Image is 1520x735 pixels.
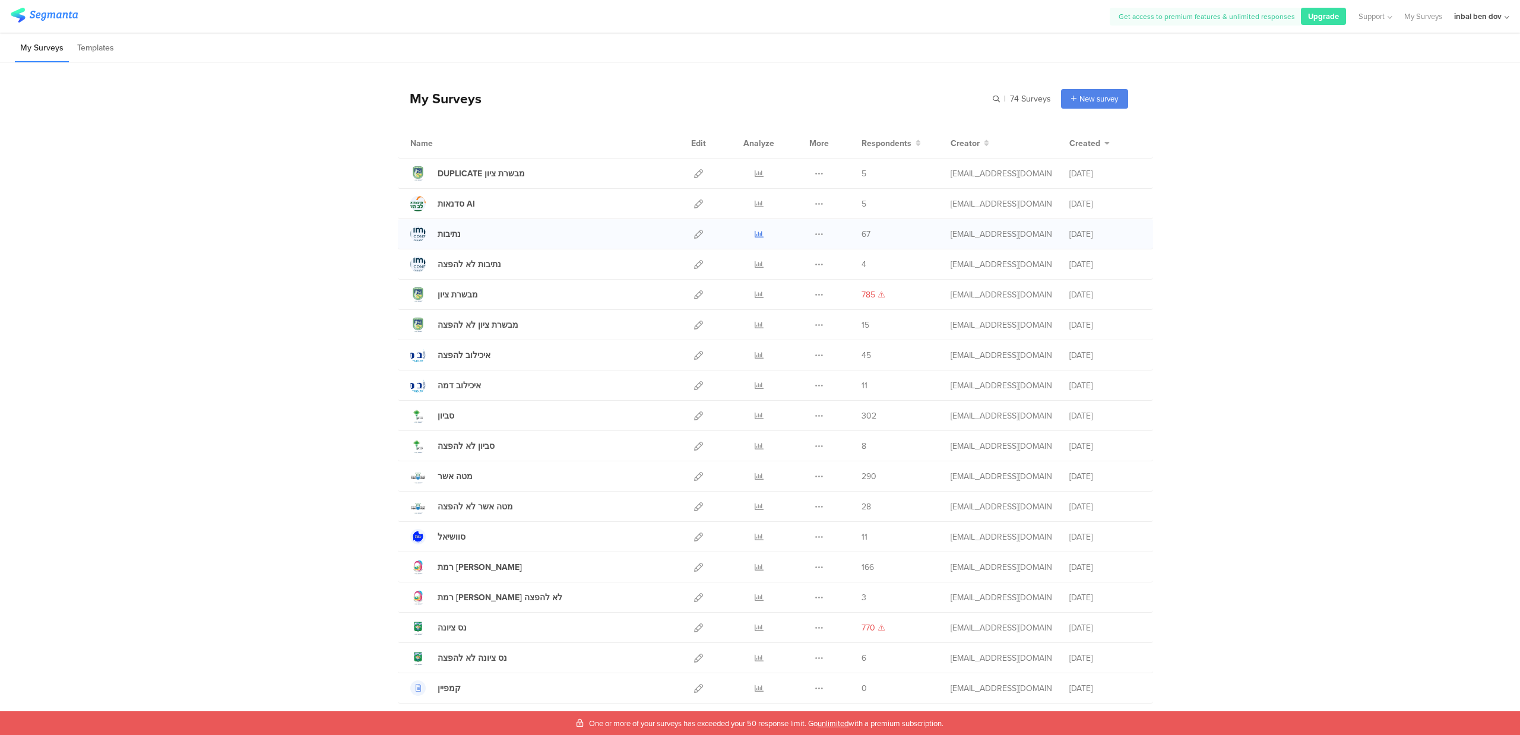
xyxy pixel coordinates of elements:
div: inbalbendov@gmail.com [951,198,1052,210]
a: איכילוב להפצה [410,347,490,363]
span: Respondents [862,137,911,150]
div: קמפיין [438,682,461,695]
div: [DATE] [1069,228,1141,240]
div: [DATE] [1069,319,1141,331]
span: Upgrade [1308,11,1339,22]
span: 5 [862,198,866,210]
span: 28 [862,500,871,513]
div: רמת ישי [438,561,522,574]
span: 166 [862,561,874,574]
span: Get access to premium features & unlimited responses [1119,11,1295,22]
span: 785 [862,289,875,301]
div: [DATE] [1069,652,1141,664]
div: Analyze [741,128,777,158]
div: נתיבות [438,228,461,240]
div: inbalbendov@gmail.com [951,500,1052,513]
a: סוושיאל [410,529,465,544]
div: סוושיאל [438,531,465,543]
span: New survey [1079,93,1118,104]
div: [DATE] [1069,379,1141,392]
div: איכילוב להפצה [438,349,490,362]
div: inbal ben dov [1454,11,1502,22]
div: inbalbendov@gmail.com [951,470,1052,483]
div: מטה אשר [438,470,473,483]
div: [DATE] [1069,167,1141,180]
span: | [1002,93,1008,105]
div: inbalbendov@gmail.com [951,652,1052,664]
a: רמת [PERSON_NAME] [410,559,522,575]
a: רמת [PERSON_NAME] לא להפצה [410,590,562,605]
span: 290 [862,470,876,483]
div: מטה אשר לא להפצה [438,500,513,513]
div: inbalbendov@gmail.com [951,258,1052,271]
div: inbalbendov@gmail.com [951,349,1052,362]
a: איכילוב דמה [410,378,481,393]
span: 11 [862,531,867,543]
div: [DATE] [1069,470,1141,483]
span: Support [1358,11,1385,22]
div: inbalbendov@gmail.com [951,410,1052,422]
div: נס ציונה לא להפצה [438,652,507,664]
span: unlimited [818,718,848,729]
span: 8 [862,440,866,452]
span: 4 [862,258,866,271]
div: inbalbendov@gmail.com [951,228,1052,240]
div: [DATE] [1069,682,1141,695]
span: Creator [951,137,980,150]
div: inbalbendov@gmail.com [951,379,1052,392]
span: One or more of your surveys has exceeded your 50 response limit. Go with a premium subscription. [589,718,943,729]
a: [GEOGRAPHIC_DATA][PERSON_NAME] [410,711,588,726]
div: סביון לא להפצה [438,440,495,452]
a: נס ציונה [410,620,467,635]
div: נתיבות לא להפצה [438,258,501,271]
div: איכילוב דמה [438,379,481,392]
div: מבשרת ציון לא להפצה [438,319,518,331]
span: 0 [862,682,867,695]
span: 6 [862,652,866,664]
button: Creator [951,137,989,150]
div: inbalbendov@gmail.com [951,591,1052,604]
span: 770 [862,622,875,634]
div: inbalbendov@gmail.com [951,531,1052,543]
a: מטה אשר לא להפצה [410,499,513,514]
div: inbalbendov@gmail.com [951,440,1052,452]
div: gillat@segmanta.com [951,167,1052,180]
a: נתיבות לא להפצה [410,256,501,272]
a: נתיבות [410,226,461,242]
div: My Surveys [398,88,482,109]
div: [DATE] [1069,349,1141,362]
div: רמת ישי לא להפצה [438,591,562,604]
div: סדנאות AI [438,198,475,210]
a: סביון לא להפצה [410,438,495,454]
button: Respondents [862,137,921,150]
a: סביון [410,408,454,423]
span: 67 [862,228,870,240]
div: [DATE] [1069,531,1141,543]
span: 74 Surveys [1010,93,1051,105]
div: inbalbendov@gmail.com [951,561,1052,574]
li: My Surveys [15,34,69,62]
li: Templates [72,34,119,62]
div: Edit [686,128,711,158]
div: [DATE] [1069,591,1141,604]
div: [DATE] [1069,440,1141,452]
span: 3 [862,591,866,604]
a: מבשרת ציון לא להפצה [410,317,518,332]
div: Name [410,137,482,150]
span: 15 [862,319,869,331]
div: מבשרת ציון [438,289,478,301]
span: 45 [862,349,871,362]
a: מבשרת ציון [410,287,478,302]
a: קמפיין [410,680,461,696]
div: inbalbendov@gmail.com [951,289,1052,301]
a: נס ציונה לא להפצה [410,650,507,666]
button: Created [1069,137,1110,150]
div: More [806,128,832,158]
div: נס ציונה [438,622,467,634]
div: [DATE] [1069,622,1141,634]
div: סביון [438,410,454,422]
span: 302 [862,410,876,422]
div: [DATE] [1069,258,1141,271]
div: [DATE] [1069,289,1141,301]
span: 5 [862,167,866,180]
